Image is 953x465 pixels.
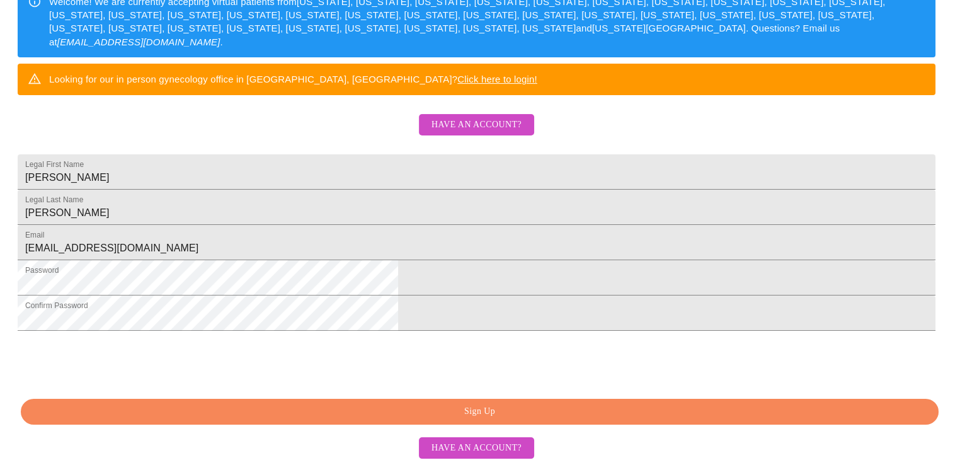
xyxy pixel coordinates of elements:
em: [EMAIL_ADDRESS][DOMAIN_NAME] [57,37,220,47]
a: Have an account? [416,442,537,452]
a: Have an account? [416,128,537,139]
button: Have an account? [419,114,534,136]
div: Looking for our in person gynecology office in [GEOGRAPHIC_DATA], [GEOGRAPHIC_DATA]? [49,67,537,91]
button: Sign Up [21,399,939,425]
span: Sign Up [35,404,924,420]
span: Have an account? [431,440,522,456]
iframe: reCAPTCHA [18,337,209,386]
button: Have an account? [419,437,534,459]
a: Click here to login! [457,74,537,84]
span: Have an account? [431,117,522,133]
